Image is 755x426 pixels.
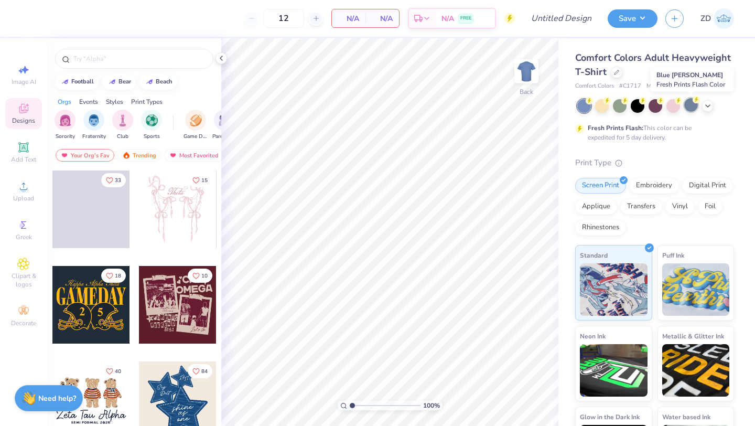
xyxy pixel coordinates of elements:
span: 100 % [423,401,440,410]
div: filter for Game Day [184,110,208,141]
div: Digital Print [682,178,733,194]
span: Sorority [56,133,75,141]
img: Club Image [117,114,128,126]
a: ZD [700,8,734,29]
div: Embroidery [629,178,679,194]
div: Back [520,87,533,97]
input: Untitled Design [523,8,600,29]
input: – – [263,9,304,28]
span: 40 [115,369,121,374]
button: Like [188,173,212,187]
div: Your Org's Fav [56,149,114,162]
span: Sports [144,133,160,141]
div: Events [79,97,98,106]
input: Try "Alpha" [72,54,207,64]
img: Sorority Image [59,114,71,126]
span: Fresh Prints Flash Color [656,80,725,89]
span: 15 [201,178,208,183]
button: Like [188,269,212,283]
span: Parent's Weekend [212,133,236,141]
button: filter button [112,110,133,141]
img: Zander Danforth [714,8,734,29]
div: bear [118,79,131,84]
span: Comfort Colors Adult Heavyweight T-Shirt [575,51,731,78]
span: FREE [460,15,471,22]
button: bear [102,74,136,90]
span: Greek [16,233,32,241]
img: Back [516,61,537,82]
button: filter button [212,110,236,141]
div: Screen Print [575,178,626,194]
span: N/A [441,13,454,24]
button: Like [101,173,126,187]
button: filter button [184,110,208,141]
span: ZD [700,13,711,25]
img: most_fav.gif [169,152,177,159]
button: beach [139,74,177,90]
span: Upload [13,194,34,203]
span: Clipart & logos [5,272,42,289]
span: 18 [115,273,121,279]
span: Glow in the Dark Ink [580,411,640,422]
img: Parent's Weekend Image [219,114,231,126]
div: Most Favorited [164,149,223,162]
img: trend_line.gif [61,79,69,85]
div: filter for Club [112,110,133,141]
span: Game Day [184,133,208,141]
div: Blue [PERSON_NAME] [651,68,734,92]
div: Orgs [58,97,71,106]
button: Like [188,364,212,378]
img: Game Day Image [190,114,202,126]
span: Designs [12,116,35,125]
img: trend_line.gif [108,79,116,85]
img: Puff Ink [662,263,730,316]
div: filter for Fraternity [82,110,106,141]
span: Metallic & Glitter Ink [662,331,724,342]
div: Styles [106,97,123,106]
span: Minimum Order: 24 + [646,82,699,91]
div: Applique [575,199,617,215]
span: 84 [201,369,208,374]
div: Trending [117,149,161,162]
img: Fraternity Image [88,114,100,126]
button: filter button [55,110,75,141]
span: N/A [338,13,359,24]
span: 33 [115,178,121,183]
div: Vinyl [665,199,695,215]
button: Like [101,364,126,378]
span: Fraternity [82,133,106,141]
div: Print Types [131,97,163,106]
div: Print Type [575,157,734,169]
span: 10 [201,273,208,279]
span: Neon Ink [580,331,606,342]
span: Club [117,133,128,141]
div: Transfers [620,199,662,215]
img: Metallic & Glitter Ink [662,344,730,397]
div: filter for Sports [141,110,162,141]
div: This color can be expedited for 5 day delivery. [588,123,717,142]
img: Neon Ink [580,344,648,397]
strong: Fresh Prints Flash: [588,124,643,132]
img: trending.gif [122,152,131,159]
img: Sports Image [146,114,158,126]
button: football [55,74,99,90]
strong: Need help? [38,393,76,403]
div: Foil [698,199,722,215]
div: filter for Sorority [55,110,75,141]
img: trend_line.gif [145,79,154,85]
button: filter button [141,110,162,141]
span: Standard [580,250,608,261]
span: Puff Ink [662,250,684,261]
img: most_fav.gif [60,152,69,159]
span: Comfort Colors [575,82,614,91]
div: Rhinestones [575,220,626,236]
div: beach [156,79,172,84]
span: Water based Ink [662,411,710,422]
button: Like [101,269,126,283]
span: Image AI [12,78,36,86]
button: filter button [82,110,106,141]
div: football [71,79,94,84]
img: Standard [580,263,648,316]
button: Save [608,9,657,28]
span: N/A [372,13,393,24]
